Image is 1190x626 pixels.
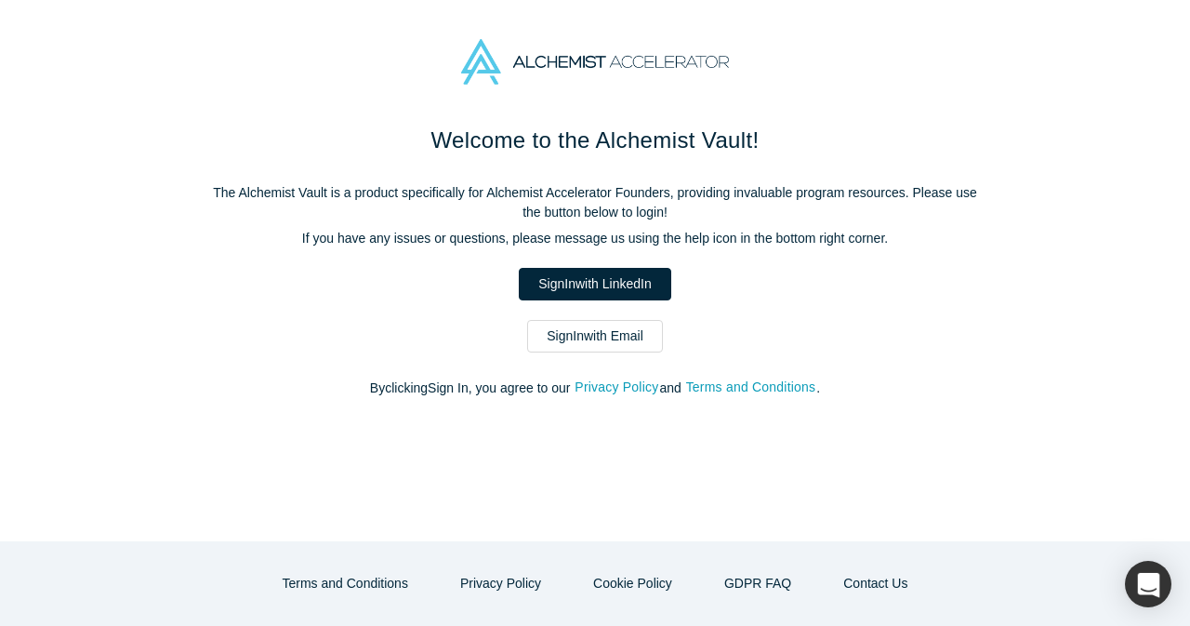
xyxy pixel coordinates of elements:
[824,567,927,600] button: Contact Us
[685,377,817,398] button: Terms and Conditions
[574,567,692,600] button: Cookie Policy
[519,268,670,300] a: SignInwith LinkedIn
[205,183,985,222] p: The Alchemist Vault is a product specifically for Alchemist Accelerator Founders, providing inval...
[263,567,428,600] button: Terms and Conditions
[205,229,985,248] p: If you have any issues or questions, please message us using the help icon in the bottom right co...
[441,567,561,600] button: Privacy Policy
[205,124,985,157] h1: Welcome to the Alchemist Vault!
[527,320,663,353] a: SignInwith Email
[705,567,811,600] a: GDPR FAQ
[205,379,985,398] p: By clicking Sign In , you agree to our and .
[574,377,659,398] button: Privacy Policy
[461,39,729,85] img: Alchemist Accelerator Logo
